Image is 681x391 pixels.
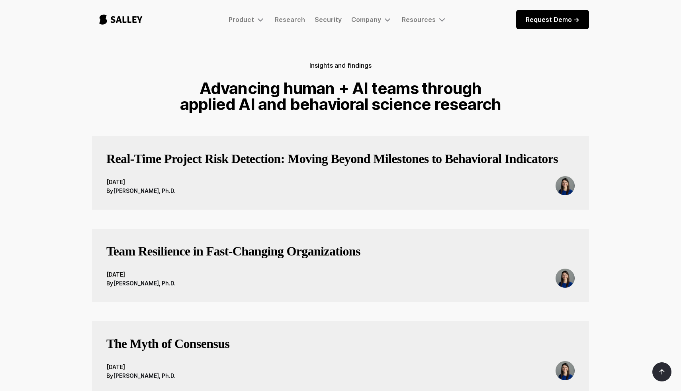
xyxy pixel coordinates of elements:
[315,16,342,24] a: Security
[106,336,229,361] a: The Myth of Consensus
[106,178,176,187] div: [DATE]
[113,187,176,195] div: [PERSON_NAME], Ph.D.
[351,15,392,24] div: Company
[516,10,589,29] a: Request Demo ->
[92,6,150,33] a: home
[113,279,176,288] div: [PERSON_NAME], Ph.D.
[275,16,305,24] a: Research
[106,243,360,269] a: Team Resilience in Fast‑Changing Organizations
[113,371,176,380] div: [PERSON_NAME], Ph.D.
[229,16,254,24] div: Product
[106,243,360,259] h3: Team Resilience in Fast‑Changing Organizations
[176,81,505,112] h1: Advancing human + AI teams through applied AI and behavioral science research
[106,151,558,167] h3: Real-Time Project Risk Detection: Moving Beyond Milestones to Behavioral Indicators
[106,270,176,279] div: [DATE]
[309,60,372,71] h5: Insights and findings
[106,371,113,380] div: By
[106,151,558,176] a: Real-Time Project Risk Detection: Moving Beyond Milestones to Behavioral Indicators
[106,336,229,352] h3: The Myth of Consensus
[229,15,265,24] div: Product
[402,16,436,24] div: Resources
[402,15,447,24] div: Resources
[106,279,113,288] div: By
[106,363,176,371] div: [DATE]
[106,187,113,195] div: By
[351,16,381,24] div: Company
